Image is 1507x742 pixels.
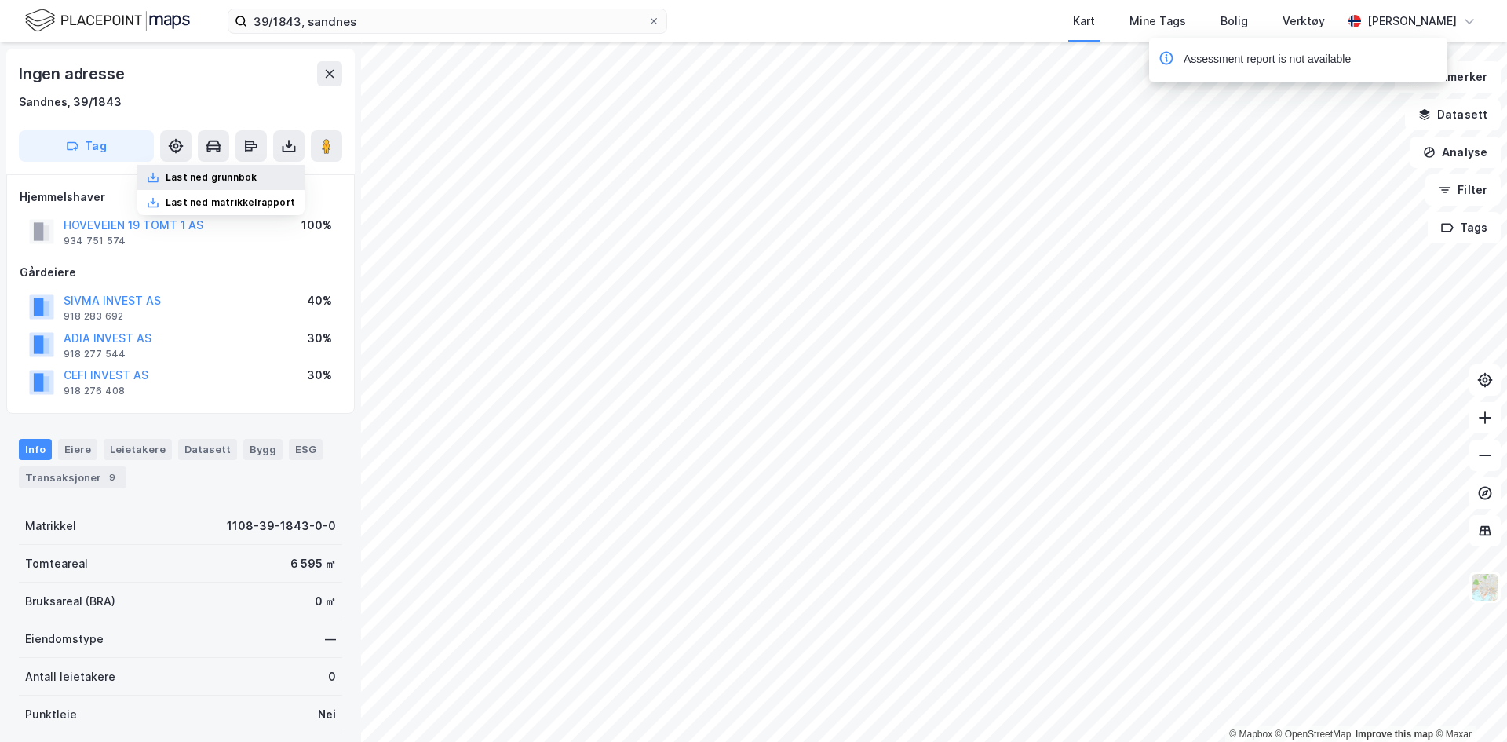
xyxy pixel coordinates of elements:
[1405,99,1501,130] button: Datasett
[1073,12,1095,31] div: Kart
[64,310,123,323] div: 918 283 692
[1429,667,1507,742] iframe: Chat Widget
[318,705,336,724] div: Nei
[25,7,190,35] img: logo.f888ab2527a4732fd821a326f86c7f29.svg
[25,592,115,611] div: Bruksareal (BRA)
[243,439,283,459] div: Bygg
[307,366,332,385] div: 30%
[20,263,341,282] div: Gårdeiere
[19,93,122,111] div: Sandnes, 39/1843
[19,439,52,459] div: Info
[290,554,336,573] div: 6 595 ㎡
[25,554,88,573] div: Tomteareal
[19,61,127,86] div: Ingen adresse
[19,466,126,488] div: Transaksjoner
[1184,50,1351,69] div: Assessment report is not available
[1283,12,1325,31] div: Verktøy
[64,235,126,247] div: 934 751 574
[1221,12,1248,31] div: Bolig
[19,130,154,162] button: Tag
[315,592,336,611] div: 0 ㎡
[166,196,295,209] div: Last ned matrikkelrapport
[20,188,341,207] div: Hjemmelshaver
[58,439,97,459] div: Eiere
[227,517,336,535] div: 1108-39-1843-0-0
[25,517,76,535] div: Matrikkel
[1356,729,1433,740] a: Improve this map
[1367,12,1457,31] div: [PERSON_NAME]
[104,470,120,485] div: 9
[64,348,126,360] div: 918 277 544
[104,439,172,459] div: Leietakere
[1129,12,1186,31] div: Mine Tags
[166,171,257,184] div: Last ned grunnbok
[325,630,336,649] div: —
[178,439,237,459] div: Datasett
[301,216,332,235] div: 100%
[1275,729,1352,740] a: OpenStreetMap
[289,439,323,459] div: ESG
[1470,572,1500,602] img: Z
[25,630,104,649] div: Eiendomstype
[307,291,332,310] div: 40%
[307,329,332,348] div: 30%
[25,705,77,724] div: Punktleie
[247,9,648,33] input: Søk på adresse, matrikkel, gårdeiere, leietakere eller personer
[25,667,115,686] div: Antall leietakere
[1429,667,1507,742] div: Kontrollprogram for chat
[1410,137,1501,168] button: Analyse
[1425,174,1501,206] button: Filter
[328,667,336,686] div: 0
[1229,729,1272,740] a: Mapbox
[64,385,125,397] div: 918 276 408
[1428,212,1501,243] button: Tags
